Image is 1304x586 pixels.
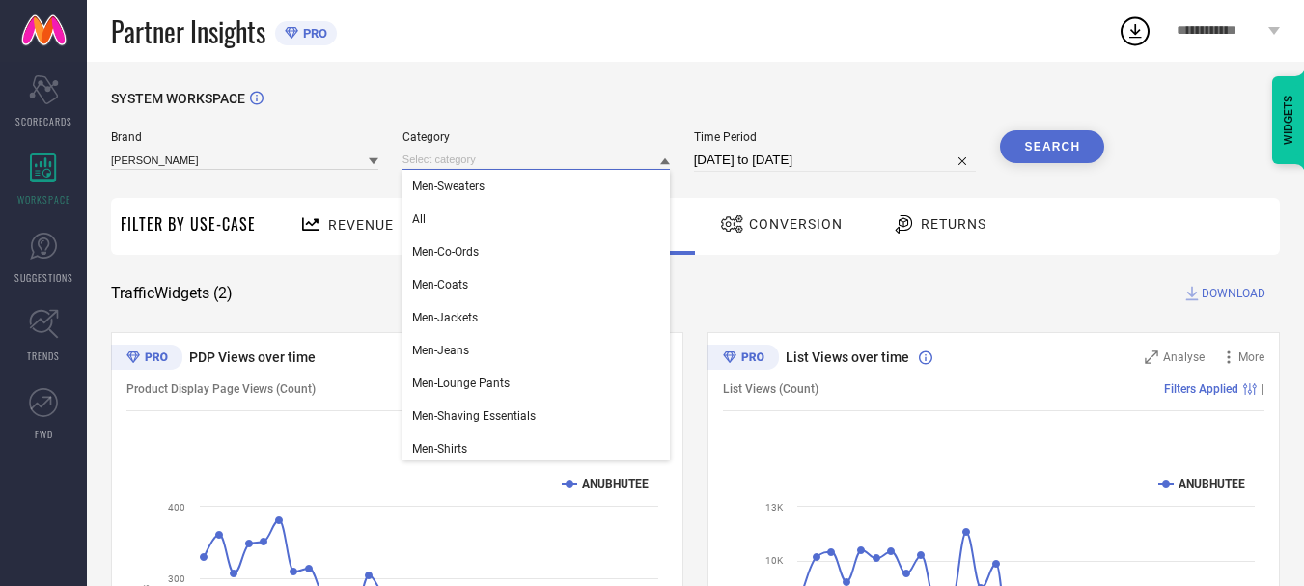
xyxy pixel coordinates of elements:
div: Men-Jackets [402,301,670,334]
span: SYSTEM WORKSPACE [111,91,245,106]
text: ANUBHUTEE [582,477,649,490]
span: PRO [298,26,327,41]
span: Traffic Widgets ( 2 ) [111,284,233,303]
span: Men-Shirts [412,442,467,456]
div: Men-Sweaters [402,170,670,203]
span: Brand [111,130,378,144]
span: Category [402,130,670,144]
div: All [402,203,670,236]
div: Premium [707,345,779,374]
div: Men-Jeans [402,334,670,367]
span: DOWNLOAD [1202,284,1265,303]
span: PDP Views over time [189,349,316,365]
div: Men-Co-Ords [402,236,670,268]
span: Men-Lounge Pants [412,377,510,390]
text: 300 [168,573,185,584]
div: Men-Shirts [402,433,670,465]
div: Men-Coats [402,268,670,301]
div: Men-Lounge Pants [402,367,670,400]
span: Analyse [1163,350,1205,364]
div: Open download list [1118,14,1152,48]
svg: Zoom [1145,350,1158,364]
span: More [1238,350,1264,364]
span: All [412,212,426,226]
span: Men-Shaving Essentials [412,409,536,423]
span: WORKSPACE [17,192,70,207]
span: Time Period [694,130,977,144]
span: SUGGESTIONS [14,270,73,285]
span: Conversion [749,216,843,232]
span: Revenue [328,217,394,233]
span: FWD [35,427,53,441]
span: Men-Sweaters [412,180,485,193]
span: Filters Applied [1164,382,1238,396]
span: Men-Co-Ords [412,245,479,259]
span: Partner Insights [111,12,265,51]
span: Men-Jeans [412,344,469,357]
div: Premium [111,345,182,374]
span: Men-Jackets [412,311,478,324]
text: 13K [765,502,784,513]
div: Men-Shaving Essentials [402,400,670,433]
text: 400 [168,502,185,513]
span: List Views over time [786,349,909,365]
span: | [1262,382,1264,396]
span: Returns [921,216,986,232]
input: Select time period [694,149,977,172]
text: ANUBHUTEE [1179,477,1245,490]
span: SCORECARDS [15,114,72,128]
span: List Views (Count) [723,382,818,396]
span: TRENDS [27,349,60,363]
text: 10K [765,555,784,566]
span: Filter By Use-Case [121,212,256,236]
span: Product Display Page Views (Count) [126,382,316,396]
button: Search [1000,130,1104,163]
input: Select category [402,150,670,170]
span: Men-Coats [412,278,468,292]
